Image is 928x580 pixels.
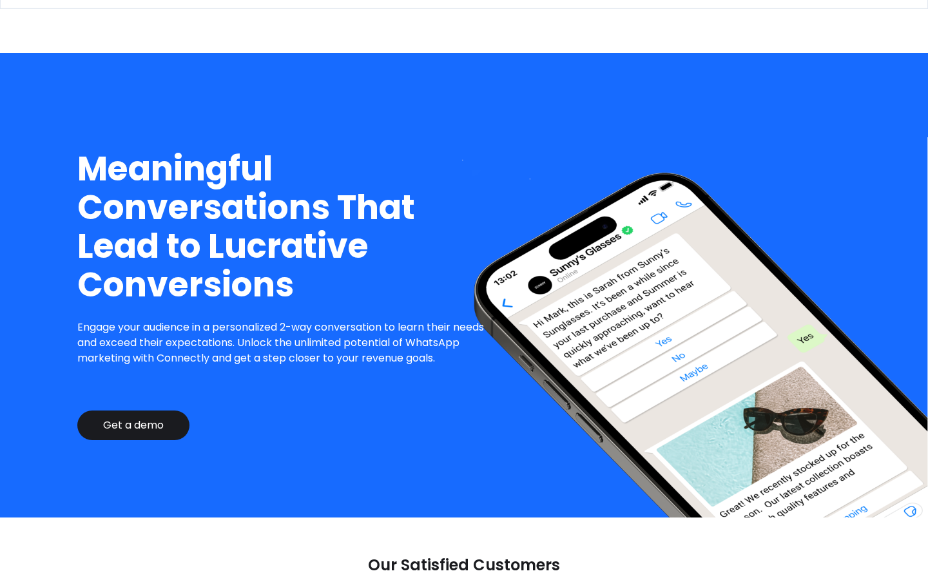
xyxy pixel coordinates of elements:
p: Our Satisfied Customers [368,556,560,574]
p: Engage your audience in a personalized 2-way conversation to learn their needs and exceed their e... [77,320,494,366]
a: Get a demo [77,411,189,440]
aside: Language selected: English [13,557,77,575]
ul: Language list [26,557,77,575]
div: Get a demo [103,419,164,432]
h1: Meaningful Conversations That Lead to Lucrative Conversions [77,150,494,304]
